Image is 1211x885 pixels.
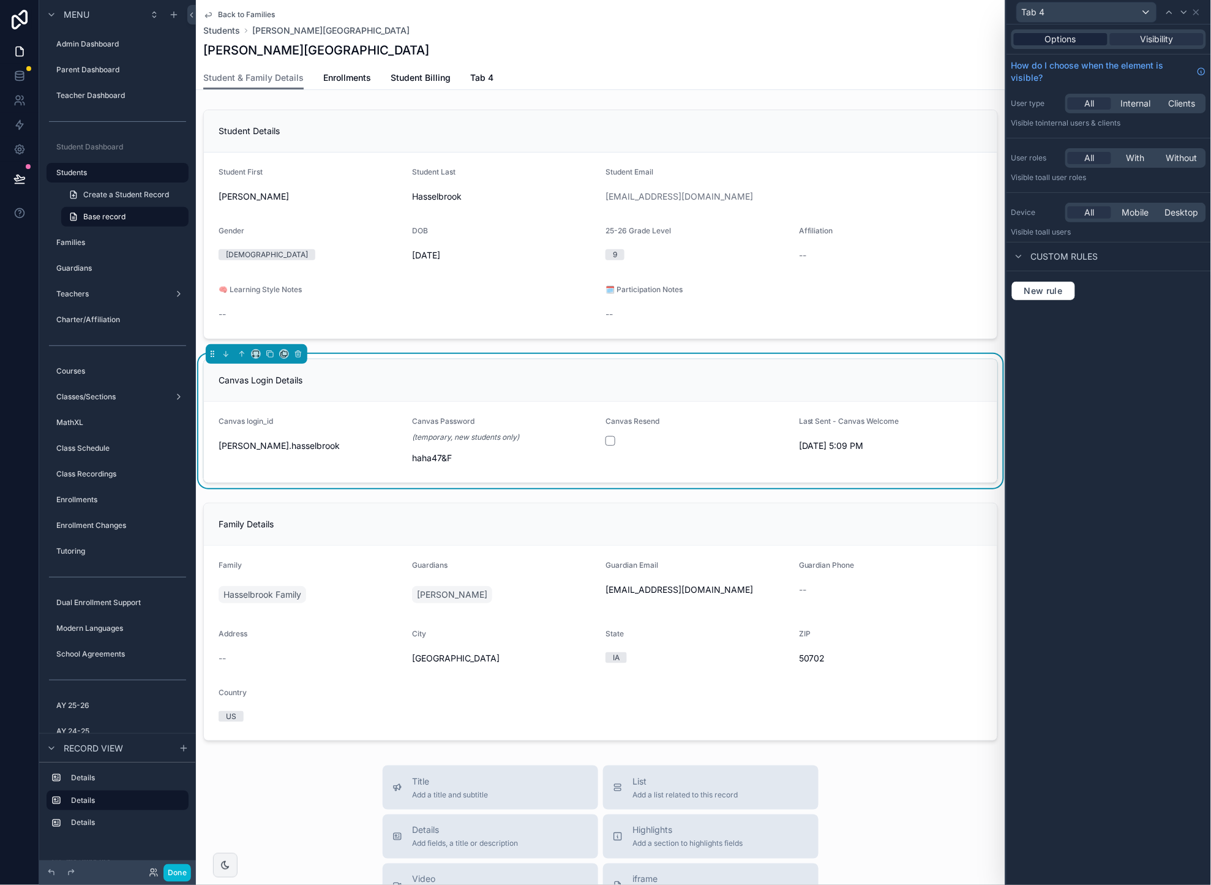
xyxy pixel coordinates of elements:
span: Desktop [1165,206,1199,219]
span: Canvas Password [412,416,474,426]
a: Families [47,233,189,252]
a: Teacher Dashboard [47,86,189,105]
label: MathXL [56,418,186,427]
span: Canvas Login Details [219,375,302,385]
span: haha47&F [412,452,596,464]
label: School Agreements [56,649,186,659]
span: Canvas login_id [219,416,273,426]
label: AY 24-25 [56,726,186,736]
a: Tutoring [47,541,189,561]
span: With [1127,152,1145,164]
span: Last Sent - Canvas Welcome [799,416,899,426]
a: Enrollments [47,490,189,510]
a: Charter/Affiliation [47,310,189,330]
span: Title [412,775,488,788]
a: [PERSON_NAME][GEOGRAPHIC_DATA] [252,24,410,37]
a: Dual Enrollment Support [47,593,189,612]
a: How do I choose when the element is visible? [1011,59,1206,84]
div: scrollable content [39,763,196,845]
span: Create a Student Record [83,190,169,200]
a: Modern Languages [47,619,189,638]
span: Student & Family Details [203,72,304,84]
a: Tab 4 [470,67,493,91]
a: Admin Dashboard [47,34,189,54]
span: Record view [64,742,123,755]
a: AY 24-25 [47,721,189,741]
span: Options [1045,33,1076,45]
label: Parent Dashboard [56,65,186,75]
button: HighlightsAdd a section to highlights fields [603,815,819,859]
a: AY 25-26 [47,696,189,715]
label: Details [71,818,184,828]
span: Highlights [632,824,743,837]
button: TitleAdd a title and subtitle [383,766,598,810]
label: User type [1011,99,1060,108]
label: Students [56,168,181,178]
span: Without [1166,152,1198,164]
span: New rule [1019,285,1068,296]
span: Add a section to highlights fields [632,839,743,849]
label: Class Recordings [56,469,186,479]
label: Teacher Dashboard [56,91,186,100]
label: Enrollments [56,495,186,505]
a: Base record [61,207,189,227]
label: AY 25-26 [56,701,186,710]
span: all users [1043,227,1071,236]
span: How do I choose when the element is visible? [1011,59,1192,84]
a: Courses [47,361,189,381]
a: Student Billing [391,67,451,91]
a: Back to Families [203,10,275,20]
span: Mobile [1122,206,1149,219]
label: Teachers [56,289,169,299]
a: Classes/Sections [47,387,189,407]
button: Tab 4 [1016,2,1157,23]
span: Custom rules [1031,250,1098,263]
span: Add a title and subtitle [412,790,488,800]
span: Base record [83,212,126,222]
span: Canvas Resend [605,416,659,426]
a: Student & Family Details [203,67,304,90]
span: All [1085,152,1095,164]
a: Teachers [47,284,189,304]
label: Courses [56,366,186,376]
p: Visible to [1011,118,1206,128]
span: Enrollments [323,72,371,84]
a: Class Recordings [47,464,189,484]
label: Class Schedule [56,443,186,453]
button: DetailsAdd fields, a title or description [383,815,598,859]
span: Internal [1120,97,1150,110]
span: Menu [64,9,89,21]
span: Details [412,824,518,837]
a: Parent Dashboard [47,60,189,80]
a: Students [47,163,189,183]
a: Class Schedule [47,439,189,458]
span: All [1085,206,1095,219]
p: Visible to [1011,227,1206,237]
a: Create a Student Record [61,185,189,205]
label: Tutoring [56,546,186,556]
span: Tab 4 [470,72,493,84]
a: Students [203,24,240,37]
span: All user roles [1043,173,1087,182]
span: Visibility [1141,33,1174,45]
a: Enrollments [323,67,371,91]
a: Enrollment Changes [47,516,189,535]
span: All [1085,97,1095,110]
a: School Agreements [47,644,189,664]
span: Tab 4 [1022,6,1045,18]
label: Details [71,796,179,805]
label: Admin Dashboard [56,39,186,49]
span: Student Billing [391,72,451,84]
em: (temporary, new students only) [412,432,519,442]
label: Modern Languages [56,623,186,633]
span: Add fields, a title or description [412,839,518,849]
label: Families [56,238,186,247]
span: Internal users & clients [1043,118,1121,127]
label: User roles [1011,153,1060,163]
a: MathXL [47,413,189,432]
label: Enrollment Changes [56,521,186,530]
span: Add a list related to this record [632,790,738,800]
span: [PERSON_NAME].hasselbrook [219,440,402,452]
span: List [632,775,738,788]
